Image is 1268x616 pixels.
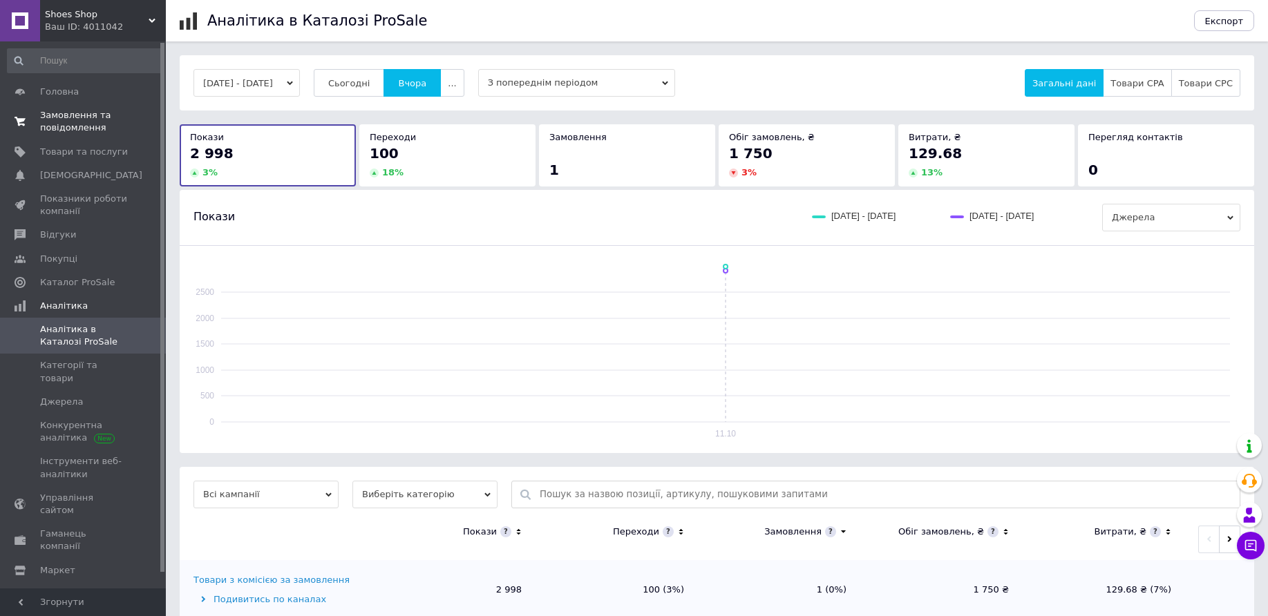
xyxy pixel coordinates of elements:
button: Загальні дані [1025,69,1104,97]
span: З попереднім періодом [478,69,675,97]
input: Пошук [7,48,163,73]
button: Вчора [384,69,441,97]
text: 2000 [196,314,214,323]
span: 1 750 [729,145,773,162]
span: Налаштування [40,588,111,600]
span: Аналітика [40,300,88,312]
span: Аналітика в Каталозі ProSale [40,323,128,348]
span: Інструменти веб-аналітики [40,455,128,480]
span: Покази [193,209,235,224]
span: Товари CPC [1179,78,1233,88]
span: Перегляд контактів [1088,132,1183,142]
span: Загальні дані [1032,78,1096,88]
span: Всі кампанії [193,481,339,508]
span: Джерела [1102,204,1240,231]
button: Чат з покупцем [1237,532,1265,559]
input: Пошук за назвою позиції, артикулу, пошуковими запитами [540,481,1233,508]
div: Обіг замовлень, ₴ [898,526,984,538]
span: Відгуки [40,229,76,241]
button: Товари CPA [1103,69,1171,97]
span: 129.68 [909,145,962,162]
div: Переходи [613,526,659,538]
span: 0 [1088,162,1098,178]
span: Покази [190,132,224,142]
div: Витрати, ₴ [1094,526,1146,538]
div: Подивитись по каналах [193,593,370,606]
span: Shoes Shop [45,8,149,21]
text: 500 [200,391,214,401]
span: Вчора [398,78,426,88]
span: Замовлення [549,132,607,142]
button: ... [440,69,464,97]
span: 1 [549,162,559,178]
span: Гаманець компанії [40,528,128,552]
span: Обіг замовлень, ₴ [729,132,815,142]
button: Сьогодні [314,69,385,97]
text: 0 [209,417,214,427]
span: Витрати, ₴ [909,132,961,142]
text: 2500 [196,287,214,297]
span: Конкурентна аналітика [40,419,128,444]
span: ... [448,78,456,88]
span: Замовлення та повідомлення [40,109,128,134]
text: 11.10 [715,429,736,439]
button: [DATE] - [DATE] [193,69,300,97]
span: Каталог ProSale [40,276,115,289]
div: Товари з комісією за замовлення [193,574,350,586]
span: 13 % [921,167,943,177]
span: 18 % [382,167,404,177]
div: Ваш ID: 4011042 [45,21,166,33]
span: 3 % [741,167,757,177]
span: Товари та послуги [40,146,128,158]
span: Джерела [40,396,83,408]
button: Експорт [1194,10,1255,31]
text: 1000 [196,365,214,375]
span: Управління сайтом [40,492,128,517]
span: Експорт [1205,16,1244,26]
span: Головна [40,86,79,98]
span: [DEMOGRAPHIC_DATA] [40,169,142,182]
h1: Аналітика в Каталозі ProSale [207,12,427,29]
div: Замовлення [764,526,822,538]
div: Покази [463,526,497,538]
span: 2 998 [190,145,234,162]
span: Категорії та товари [40,359,128,384]
span: Показники роботи компанії [40,193,128,218]
span: Товари CPA [1110,78,1164,88]
span: Сьогодні [328,78,370,88]
button: Товари CPC [1171,69,1240,97]
span: Переходи [370,132,416,142]
span: Маркет [40,564,75,577]
span: Виберіть категорію [352,481,498,508]
span: 100 [370,145,399,162]
text: 1500 [196,339,214,349]
span: 3 % [202,167,218,177]
span: Покупці [40,253,77,265]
